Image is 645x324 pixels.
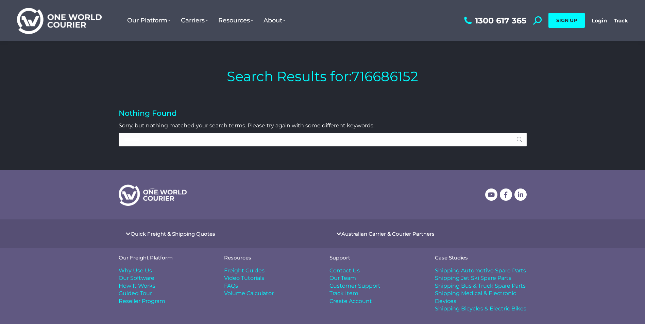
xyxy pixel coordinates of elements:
a: About [258,10,291,31]
a: Why Use Us [119,267,210,274]
span: Customer Support [329,282,380,290]
span: Guided Tour [119,290,152,297]
h4: Support [329,255,421,260]
span: Our Software [119,274,154,282]
h4: Case Studies [435,255,527,260]
span: Resources [218,17,253,24]
a: Customer Support [329,282,421,290]
a: How It Works [119,282,210,290]
a: Shipping Bus & Truck Spare Parts [435,282,527,290]
a: Our Platform [122,10,176,31]
span: Reseller Program [119,298,165,305]
a: Contact Us [329,267,421,274]
a: Australian Carrier & Courier Partners [341,231,435,236]
span: Track Item [329,290,358,297]
a: FAQs [224,282,316,290]
a: Login [592,17,607,24]
a: Create Account [329,298,421,305]
span: Freight Guides [224,267,265,274]
span: Carriers [181,17,208,24]
a: Freight Guides [224,267,316,274]
a: Reseller Program [119,298,210,305]
p: Sorry, but nothing matched your search terms. Please try again with some different keywords. [119,122,527,129]
span: Shipping Bus & Truck Spare Parts [435,282,526,290]
span: Our Platform [127,17,171,24]
a: 1300 617 365 [462,16,526,25]
h1: Search Results for: [227,68,418,85]
a: Shipping Jet Ski Spare Parts [435,274,527,282]
a: Our Team [329,274,421,282]
h4: Resources [224,255,316,260]
a: Track Item [329,290,421,297]
h4: Our Freight Platform [119,255,210,260]
a: SIGN UP [548,13,585,28]
a: Video Tutorials [224,274,316,282]
a: Track [614,17,628,24]
span: Create Account [329,298,372,305]
a: Volume Calculator [224,290,316,297]
span: 716686152 [352,68,418,85]
a: Shipping Bicycles & Electric Bikes [435,305,527,312]
span: How It Works [119,282,155,290]
span: About [264,17,286,24]
span: Shipping Jet Ski Spare Parts [435,274,511,282]
span: SIGN UP [556,17,577,23]
span: Why Use Us [119,267,152,274]
h1: Nothing Found [119,109,527,119]
span: Our Team [329,274,356,282]
img: One World Courier [17,7,102,34]
a: Our Software [119,274,210,282]
a: Shipping Automotive Spare Parts [435,267,527,274]
span: Contact Us [329,267,360,274]
span: FAQs [224,282,238,290]
a: Quick Freight & Shipping Quotes [131,231,215,236]
a: Guided Tour [119,290,210,297]
a: Shipping Medical & Electronic Devices [435,290,527,305]
span: Volume Calculator [224,290,274,297]
a: Resources [213,10,258,31]
a: Carriers [176,10,213,31]
span: Video Tutorials [224,274,264,282]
